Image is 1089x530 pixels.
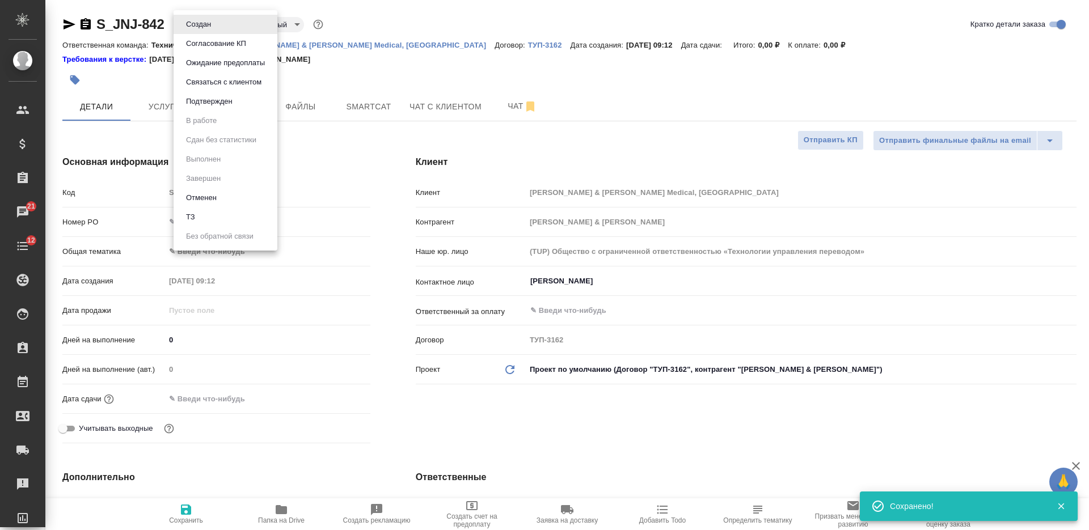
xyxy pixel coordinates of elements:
[183,134,260,146] button: Сдан без статистики
[183,211,199,223] button: ТЗ
[183,95,236,108] button: Подтвержден
[183,230,257,243] button: Без обратной связи
[183,76,265,88] button: Связаться с клиентом
[183,192,220,204] button: Отменен
[183,37,250,50] button: Согласование КП
[183,172,224,185] button: Завершен
[890,501,1040,512] div: Сохранено!
[183,57,268,69] button: Ожидание предоплаты
[183,115,220,127] button: В работе
[183,18,214,31] button: Создан
[1049,501,1073,511] button: Закрыть
[183,153,224,166] button: Выполнен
